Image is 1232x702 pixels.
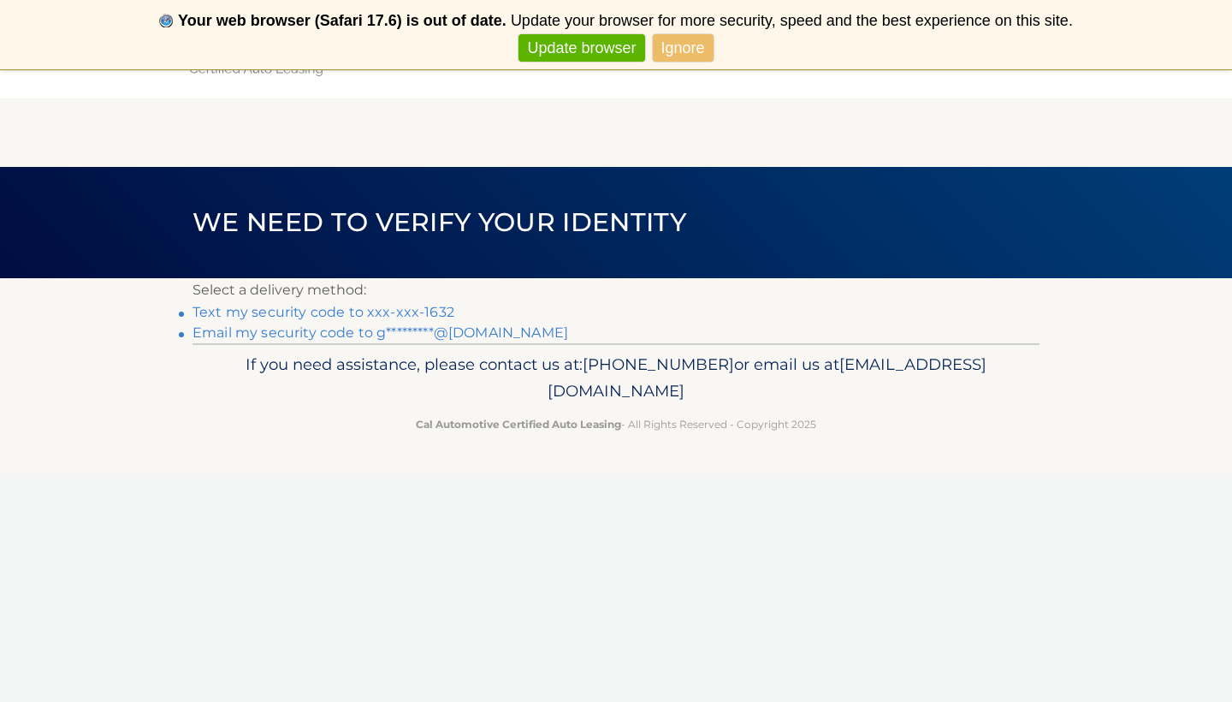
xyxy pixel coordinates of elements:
[518,34,644,62] a: Update browser
[192,206,686,238] span: We need to verify your identity
[192,304,454,320] a: Text my security code to xxx-xxx-1632
[583,354,734,374] span: [PHONE_NUMBER]
[204,415,1028,433] p: - All Rights Reserved - Copyright 2025
[192,324,568,341] a: Email my security code to g*********@[DOMAIN_NAME]
[653,34,714,62] a: Ignore
[178,12,506,29] b: Your web browser (Safari 17.6) is out of date.
[416,418,621,431] strong: Cal Automotive Certified Auto Leasing
[192,278,1039,302] p: Select a delivery method:
[204,351,1028,406] p: If you need assistance, please contact us at: or email us at
[511,12,1073,29] span: Update your browser for more security, speed and the best experience on this site.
